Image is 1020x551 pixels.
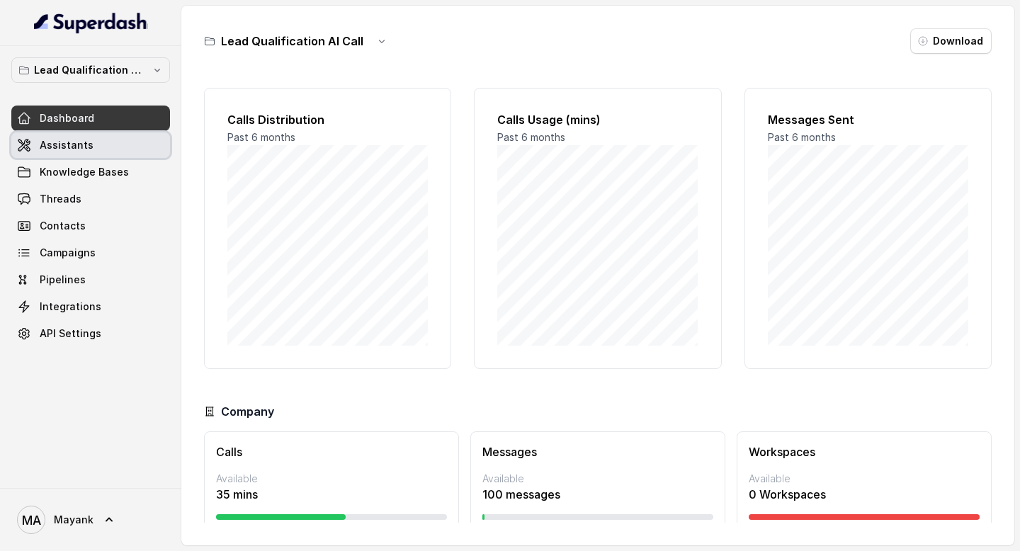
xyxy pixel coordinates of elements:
p: Available [482,472,713,486]
button: Lead Qualification AI Call [11,57,170,83]
span: Knowledge Bases [40,165,129,179]
text: MA [22,513,41,528]
span: Integrations [40,300,101,314]
a: API Settings [11,321,170,346]
a: Pipelines [11,267,170,292]
a: Threads [11,186,170,212]
p: Available [749,472,980,486]
span: Campaigns [40,246,96,260]
h3: Calls [216,443,447,460]
a: Dashboard [11,106,170,131]
span: Contacts [40,219,86,233]
button: Download [910,28,992,54]
span: Past 6 months [227,131,295,143]
a: Assistants [11,132,170,158]
h3: Company [221,403,274,420]
a: Contacts [11,213,170,239]
a: Knowledge Bases [11,159,170,185]
h3: Lead Qualification AI Call [221,33,363,50]
h2: Messages Sent [768,111,968,128]
span: Assistants [40,138,93,152]
span: Pipelines [40,273,86,287]
span: API Settings [40,326,101,341]
span: Past 6 months [497,131,565,143]
p: Lead Qualification AI Call [34,62,147,79]
a: Campaigns [11,240,170,266]
h3: Messages [482,443,713,460]
p: 100 messages [482,486,713,503]
span: Mayank [54,513,93,527]
span: Dashboard [40,111,94,125]
p: 0 Workspaces [749,486,980,503]
a: Mayank [11,500,170,540]
p: Available [216,472,447,486]
a: Integrations [11,294,170,319]
p: 35 mins [216,486,447,503]
span: Past 6 months [768,131,836,143]
h2: Calls Usage (mins) [497,111,698,128]
span: Threads [40,192,81,206]
h2: Calls Distribution [227,111,428,128]
img: light.svg [34,11,148,34]
h3: Workspaces [749,443,980,460]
